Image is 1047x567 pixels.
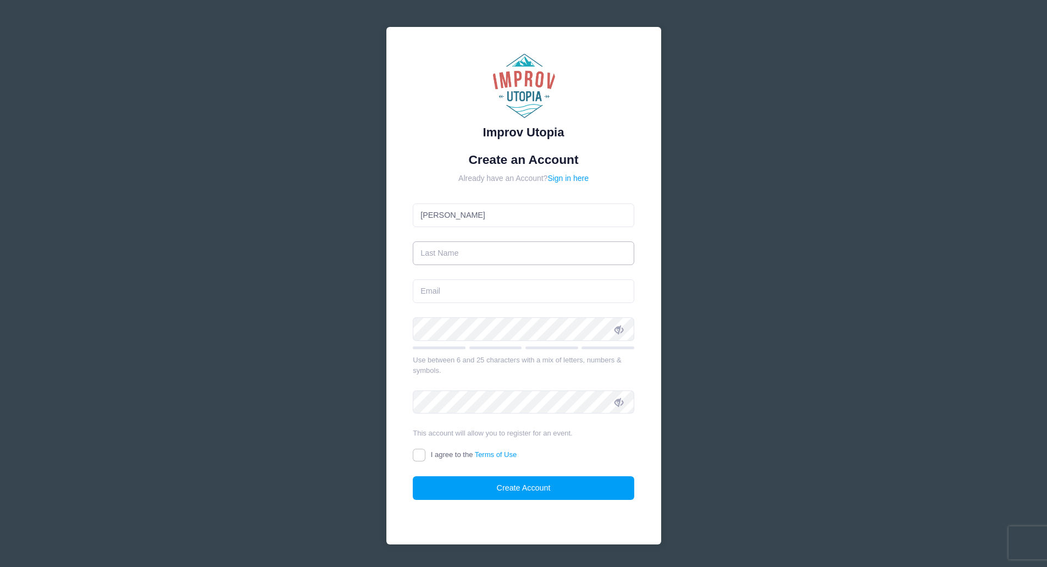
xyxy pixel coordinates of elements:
[413,203,634,227] input: First Name
[413,279,634,303] input: Email
[413,355,634,376] div: Use between 6 and 25 characters with a mix of letters, numbers & symbols.
[491,54,557,120] img: Improv Utopia
[475,450,517,459] a: Terms of Use
[413,123,634,141] div: Improv Utopia
[413,449,425,461] input: I agree to theTerms of Use
[413,476,634,500] button: Create Account
[547,174,589,183] a: Sign in here
[413,173,634,184] div: Already have an Account?
[413,428,634,439] div: This account will allow you to register for an event.
[431,450,517,459] span: I agree to the
[413,152,634,167] h1: Create an Account
[413,241,634,265] input: Last Name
